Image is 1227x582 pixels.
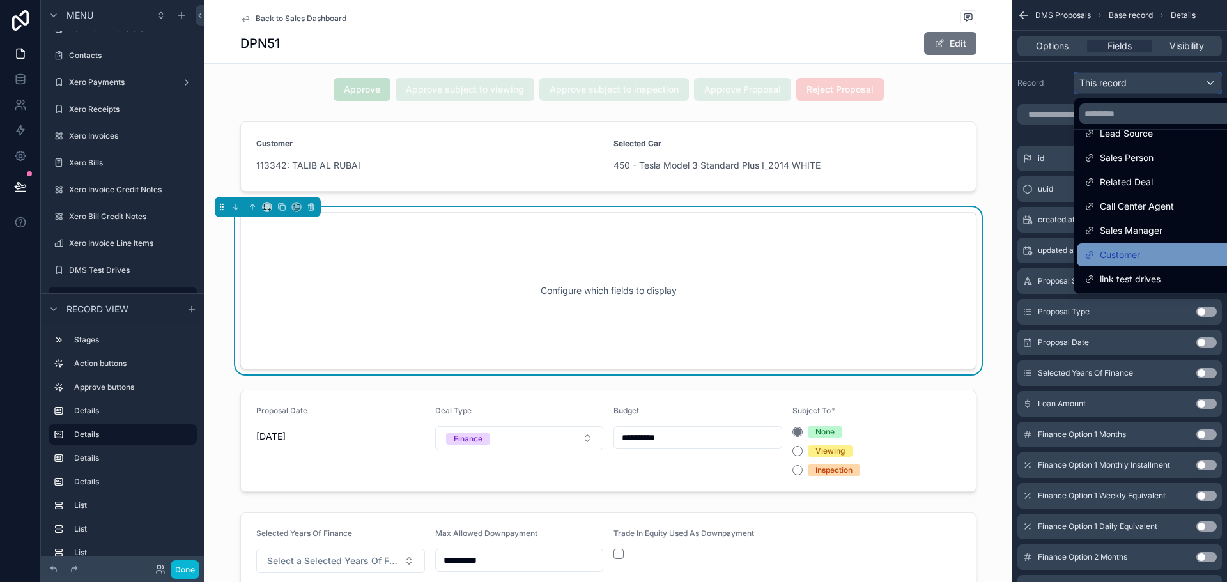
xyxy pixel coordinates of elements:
[1100,272,1161,287] span: link test drives
[1100,150,1154,165] span: Sales Person
[1100,174,1153,190] span: Related Deal
[1100,126,1153,141] span: Lead Source
[1100,199,1174,214] span: Call Center Agent
[261,233,955,348] div: Configure which fields to display
[1100,223,1162,238] span: Sales Manager
[256,13,346,24] span: Back to Sales Dashboard
[924,32,976,55] button: Edit
[1100,247,1140,263] span: Customer
[240,34,280,52] h1: DPN51
[240,13,346,24] a: Back to Sales Dashboard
